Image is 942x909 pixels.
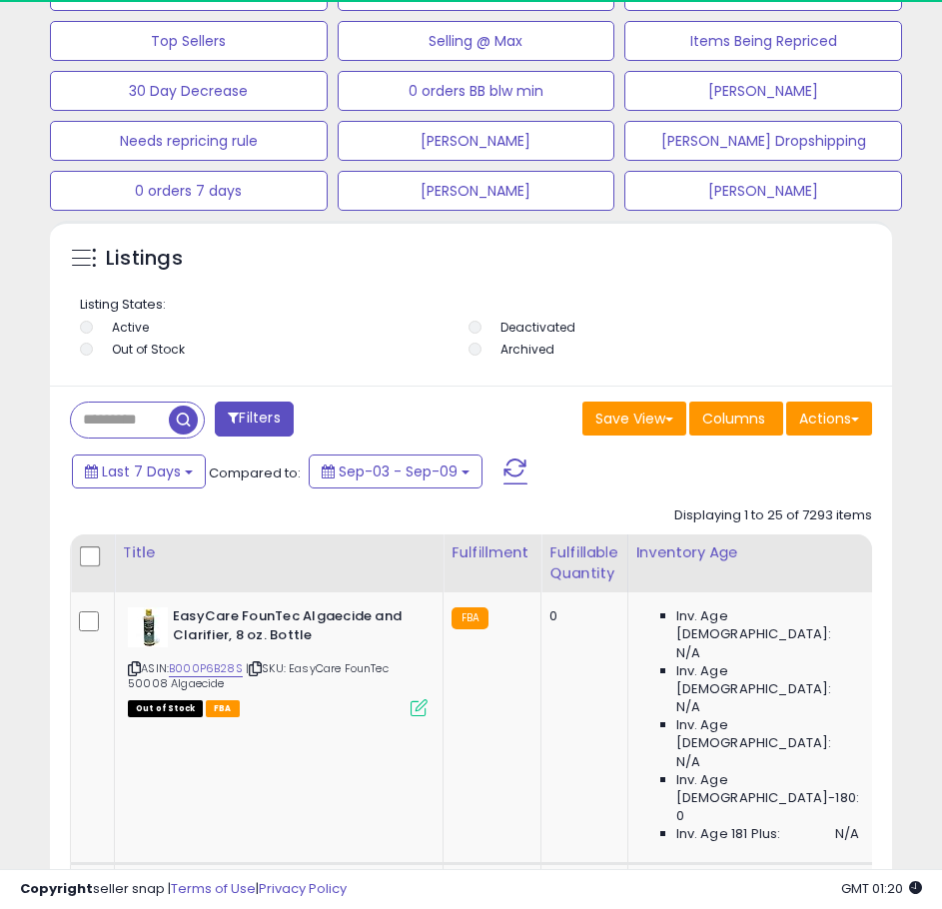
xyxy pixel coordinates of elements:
button: Save View [582,402,686,436]
img: 41bSVzfbr6L._SL40_.jpg [128,607,168,647]
button: [PERSON_NAME] [624,171,902,211]
button: [PERSON_NAME] [338,121,615,161]
label: Active [112,319,149,336]
button: Sep-03 - Sep-09 [309,454,482,488]
button: [PERSON_NAME] [624,71,902,111]
a: Terms of Use [171,879,256,898]
div: ASIN: [128,607,428,714]
small: FBA [452,607,488,629]
strong: Copyright [20,879,93,898]
span: Inv. Age [DEMOGRAPHIC_DATA]: [676,662,859,698]
label: Deactivated [500,319,575,336]
span: Last 7 Days [102,461,181,481]
b: EasyCare FounTec Algaecide and Clarifier, 8 oz. Bottle [173,607,416,649]
h5: Listings [106,245,183,273]
a: B000P6B28S [169,660,243,677]
span: Inv. Age [DEMOGRAPHIC_DATA]: [676,607,859,643]
button: Last 7 Days [72,454,206,488]
a: Privacy Policy [259,879,347,898]
button: 0 orders BB blw min [338,71,615,111]
span: N/A [676,644,700,662]
button: Top Sellers [50,21,328,61]
span: All listings that are currently out of stock and unavailable for purchase on Amazon [128,700,203,717]
button: 30 Day Decrease [50,71,328,111]
button: Items Being Repriced [624,21,902,61]
label: Archived [500,341,554,358]
div: Fulfillment [452,542,532,563]
span: Compared to: [209,463,301,482]
button: Actions [786,402,872,436]
button: Selling @ Max [338,21,615,61]
span: Columns [702,409,765,429]
button: [PERSON_NAME] Dropshipping [624,121,902,161]
span: N/A [676,753,700,771]
div: Fulfillable Quantity [549,542,618,584]
div: Inventory Age [636,542,866,563]
span: FBA [206,700,240,717]
button: [PERSON_NAME] [338,171,615,211]
span: 0 [676,807,684,825]
span: N/A [835,825,859,843]
span: Inv. Age [DEMOGRAPHIC_DATA]: [676,716,859,752]
button: 0 orders 7 days [50,171,328,211]
div: Title [123,542,435,563]
div: seller snap | | [20,880,347,899]
span: Inv. Age [DEMOGRAPHIC_DATA]-180: [676,771,859,807]
label: Out of Stock [112,341,185,358]
span: Inv. Age 181 Plus: [676,825,781,843]
button: Filters [215,402,293,437]
span: N/A [676,698,700,716]
span: | SKU: EasyCare FounTec 50008 Algaecide [128,660,389,690]
span: Sep-03 - Sep-09 [339,461,458,481]
div: Displaying 1 to 25 of 7293 items [674,506,872,525]
button: Columns [689,402,783,436]
p: Listing States: [80,296,867,315]
button: Needs repricing rule [50,121,328,161]
span: 2025-09-17 01:20 GMT [841,879,922,898]
div: 0 [549,607,611,625]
